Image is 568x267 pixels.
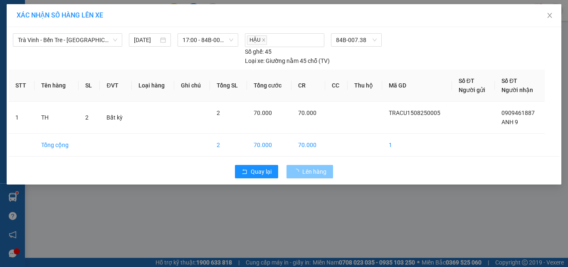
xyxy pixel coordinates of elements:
[291,70,326,102] th: CR
[245,56,264,65] span: Loại xe:
[459,87,485,93] span: Người gửi
[325,70,348,102] th: CC
[134,35,158,45] input: 15/08/2025
[242,169,247,175] span: rollback
[286,165,333,178] button: Lên hàng
[501,110,535,116] span: 0909461887
[538,4,561,27] button: Close
[54,36,138,47] div: 0909461887
[382,70,452,102] th: Mã GD
[336,34,377,46] span: 84B-007.38
[459,77,474,84] span: Số ĐT
[546,12,553,19] span: close
[7,8,20,17] span: Gửi:
[251,167,272,176] span: Quay lại
[210,134,247,157] td: 2
[35,134,78,157] td: Tổng cộng
[245,47,272,56] div: 45
[293,169,302,175] span: loading
[85,114,89,121] span: 2
[262,38,266,42] span: close
[132,70,174,102] th: Loại hàng
[382,134,452,157] td: 1
[348,70,382,102] th: Thu hộ
[54,7,74,16] span: Nhận:
[7,7,48,17] div: Trà Cú
[54,26,138,36] div: ANH 9
[247,70,291,102] th: Tổng cước
[389,110,440,116] span: TRACU1508250005
[35,70,78,102] th: Tên hàng
[174,70,210,102] th: Ghi chú
[6,52,49,62] div: 70.000
[183,34,234,46] span: 17:00 - 84B-007.38
[210,70,247,102] th: Tổng SL
[302,167,326,176] span: Lên hàng
[298,110,316,116] span: 70.000
[217,110,220,116] span: 2
[235,165,278,178] button: rollbackQuay lại
[501,87,533,93] span: Người nhận
[501,77,517,84] span: Số ĐT
[9,102,35,134] td: 1
[54,7,138,26] div: [GEOGRAPHIC_DATA]
[247,35,267,45] span: HẬU
[245,47,264,56] span: Số ghế:
[291,134,326,157] td: 70.000
[9,70,35,102] th: STT
[100,70,131,102] th: ĐVT
[100,102,131,134] td: Bất kỳ
[254,110,272,116] span: 70.000
[79,70,100,102] th: SL
[17,11,103,19] span: XÁC NHẬN SỐ HÀNG LÊN XE
[245,56,330,65] div: Giường nằm 45 chỗ (TV)
[247,134,291,157] td: 70.000
[501,119,518,125] span: ANH 9
[35,102,78,134] td: TH
[6,53,19,62] span: CR :
[18,34,117,46] span: Trà Vinh - Bến Tre - Sài Gòn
